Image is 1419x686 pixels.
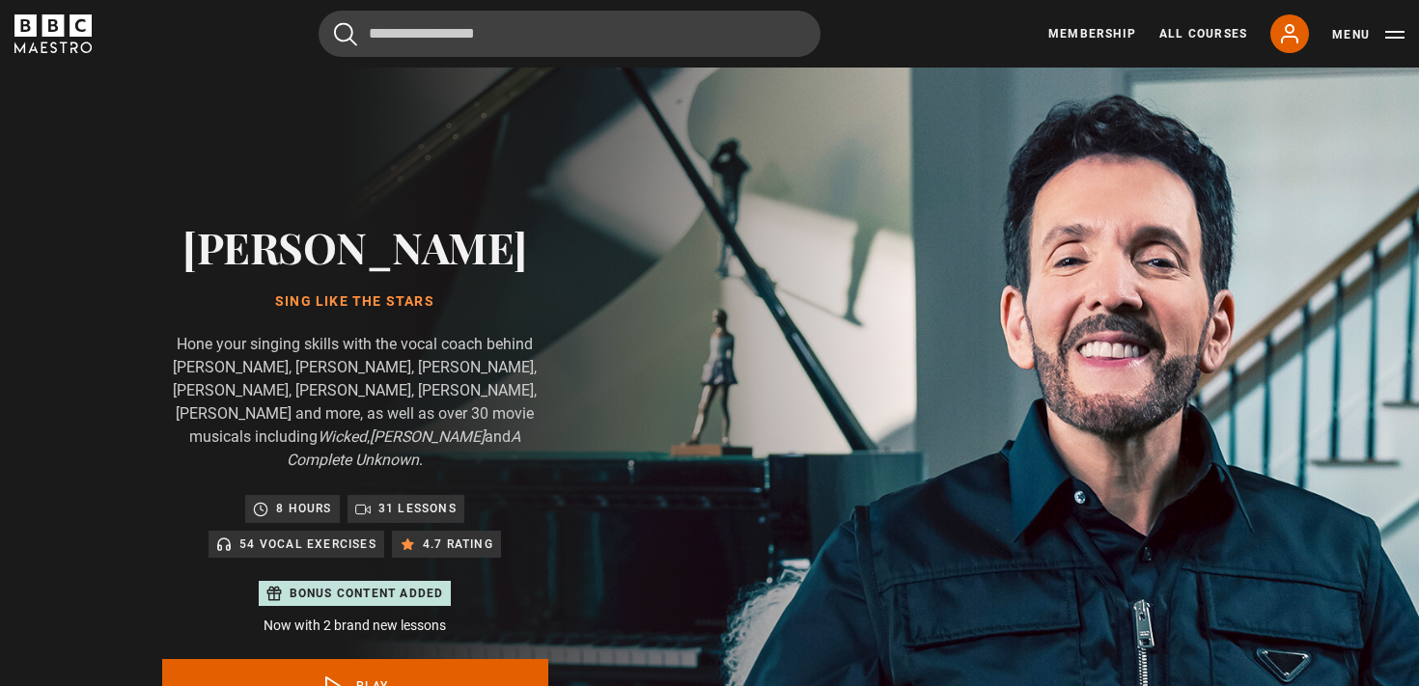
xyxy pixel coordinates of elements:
h1: Sing Like the Stars [162,294,548,310]
p: Now with 2 brand new lessons [162,616,548,636]
i: Wicked [318,427,367,446]
i: [PERSON_NAME] [370,427,485,446]
p: 54 Vocal Exercises [239,535,376,554]
a: All Courses [1159,25,1247,42]
button: Submit the search query [334,22,357,46]
p: 8 hours [276,499,331,518]
h2: [PERSON_NAME] [162,222,548,271]
button: Toggle navigation [1332,25,1405,44]
p: Hone your singing skills with the vocal coach behind [PERSON_NAME], [PERSON_NAME], [PERSON_NAME],... [162,333,548,472]
p: 4.7 rating [423,535,493,554]
svg: BBC Maestro [14,14,92,53]
a: Membership [1048,25,1136,42]
p: 31 lessons [378,499,457,518]
p: Bonus content added [290,585,444,602]
input: Search [319,11,821,57]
